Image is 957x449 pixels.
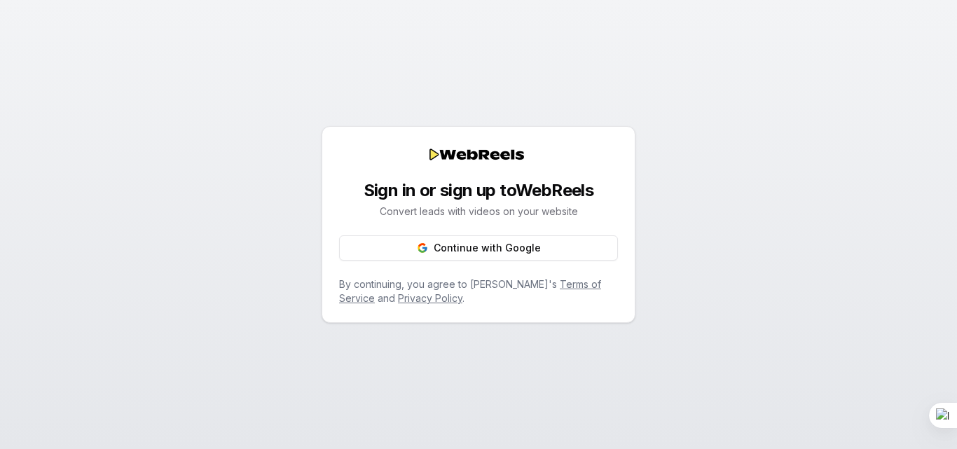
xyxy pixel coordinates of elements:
[429,144,528,165] img: Testimo logo
[339,277,618,305] p: By continuing, you agree to [PERSON_NAME]'s and .
[398,292,462,304] a: Privacy Policy
[364,179,594,202] div: Sign in or sign up to WebReels
[339,235,618,261] button: Continue with Google
[380,205,578,219] div: Convert leads with videos on your website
